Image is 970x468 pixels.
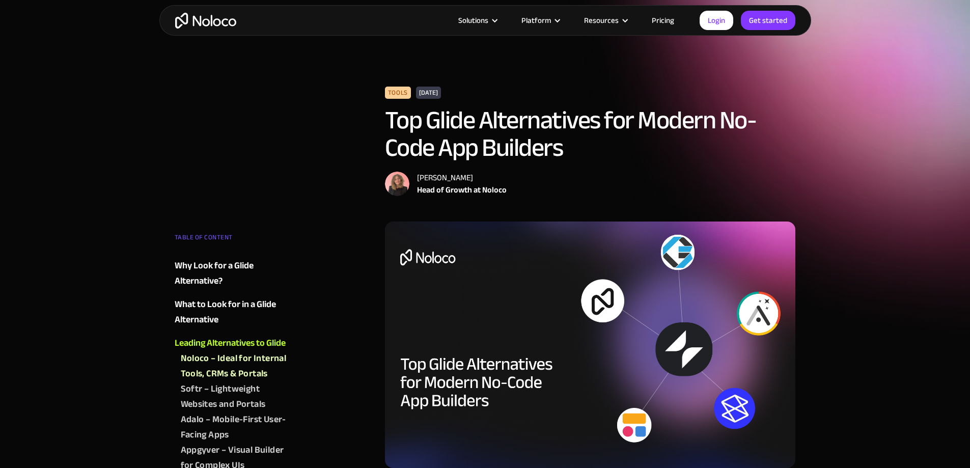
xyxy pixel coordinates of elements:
[181,351,298,381] a: Noloco – Ideal for Internal Tools, CRMs & Portals
[181,412,298,443] a: Adalo – Mobile-First User-Facing Apps
[175,258,298,289] a: Why Look for a Glide Alternative?
[385,106,796,161] h1: Top Glide Alternatives for Modern No-Code App Builders
[175,13,236,29] a: home
[417,184,507,196] div: Head of Growth at Noloco
[175,336,286,351] div: Leading Alternatives to Glide
[639,14,687,27] a: Pricing
[181,381,298,412] a: Softr – Lightweight Websites and Portals
[175,230,298,250] div: TABLE OF CONTENT
[175,336,298,351] a: Leading Alternatives to Glide
[741,11,795,30] a: Get started
[446,14,509,27] div: Solutions
[385,87,411,99] div: Tools
[571,14,639,27] div: Resources
[584,14,619,27] div: Resources
[521,14,551,27] div: Platform
[175,297,298,327] a: What to Look for in a Glide Alternative
[416,87,441,99] div: [DATE]
[509,14,571,27] div: Platform
[417,172,507,184] div: [PERSON_NAME]
[458,14,488,27] div: Solutions
[700,11,733,30] a: Login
